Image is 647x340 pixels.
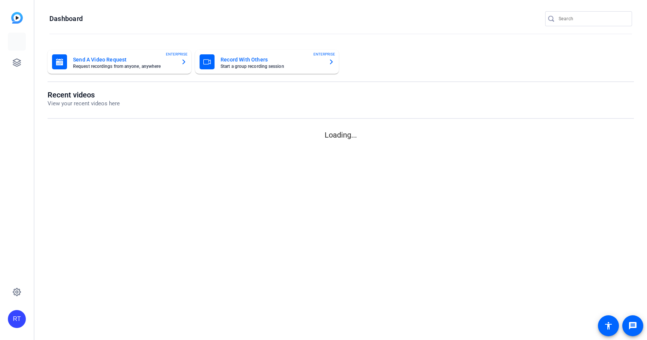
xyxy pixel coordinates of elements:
span: ENTERPRISE [313,51,335,57]
button: Send A Video RequestRequest recordings from anyone, anywhereENTERPRISE [48,50,191,74]
p: View your recent videos here [48,99,120,108]
h1: Recent videos [48,90,120,99]
img: blue-gradient.svg [11,12,23,24]
div: RT [8,310,26,328]
mat-card-subtitle: Start a group recording session [221,64,322,69]
span: ENTERPRISE [166,51,188,57]
mat-icon: accessibility [604,321,613,330]
input: Search [559,14,626,23]
p: Loading... [48,129,634,141]
button: Record With OthersStart a group recording sessionENTERPRISE [195,50,339,74]
mat-card-subtitle: Request recordings from anyone, anywhere [73,64,175,69]
mat-icon: message [628,321,637,330]
h1: Dashboard [49,14,83,23]
mat-card-title: Send A Video Request [73,55,175,64]
mat-card-title: Record With Others [221,55,322,64]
